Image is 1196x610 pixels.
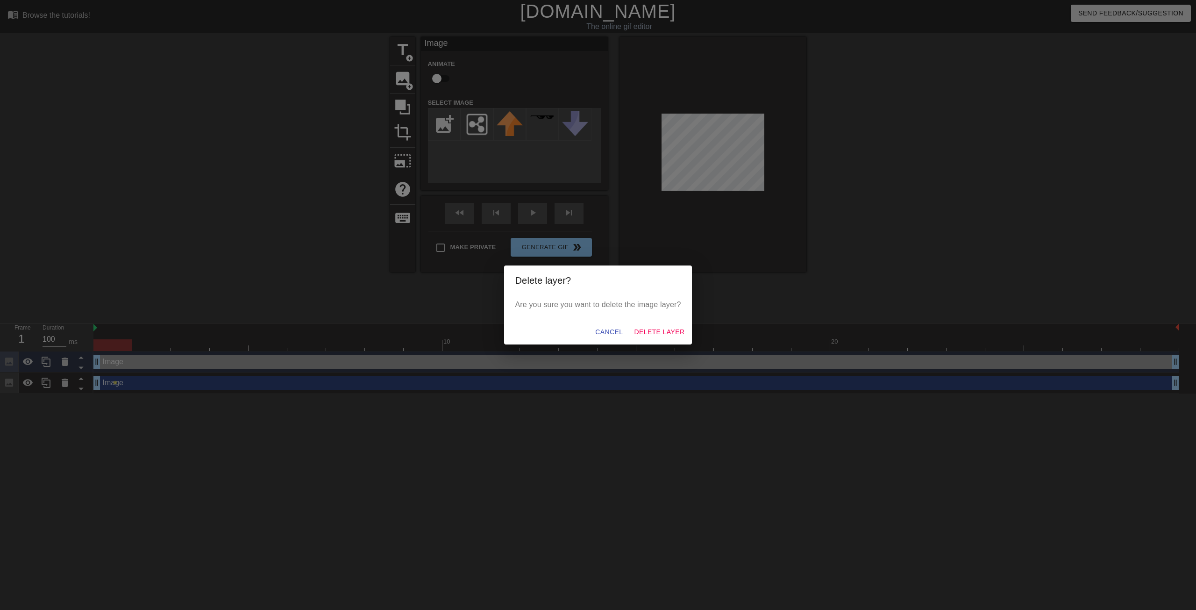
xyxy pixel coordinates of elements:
[634,326,684,338] span: Delete Layer
[515,299,681,310] p: Are you sure you want to delete the image layer?
[595,326,623,338] span: Cancel
[515,273,681,288] h2: Delete layer?
[630,323,688,341] button: Delete Layer
[591,323,626,341] button: Cancel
